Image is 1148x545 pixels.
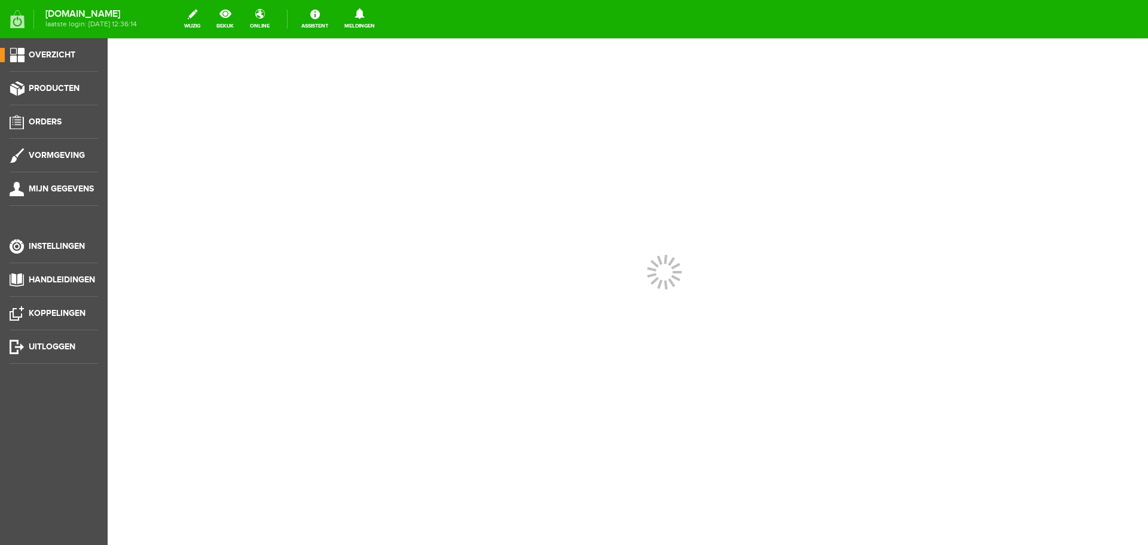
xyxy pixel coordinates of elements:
span: Instellingen [29,241,85,251]
span: Vormgeving [29,150,85,160]
span: Producten [29,83,80,93]
a: online [243,6,277,32]
span: laatste login: [DATE] 12:36:14 [45,21,137,28]
a: bekijk [209,6,241,32]
span: Handleidingen [29,275,95,285]
span: Koppelingen [29,308,86,318]
span: Uitloggen [29,342,75,352]
a: Assistent [294,6,335,32]
span: Overzicht [29,50,75,60]
a: wijzig [177,6,207,32]
span: Mijn gegevens [29,184,94,194]
strong: [DOMAIN_NAME] [45,11,137,17]
a: Meldingen [337,6,382,32]
span: Orders [29,117,62,127]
